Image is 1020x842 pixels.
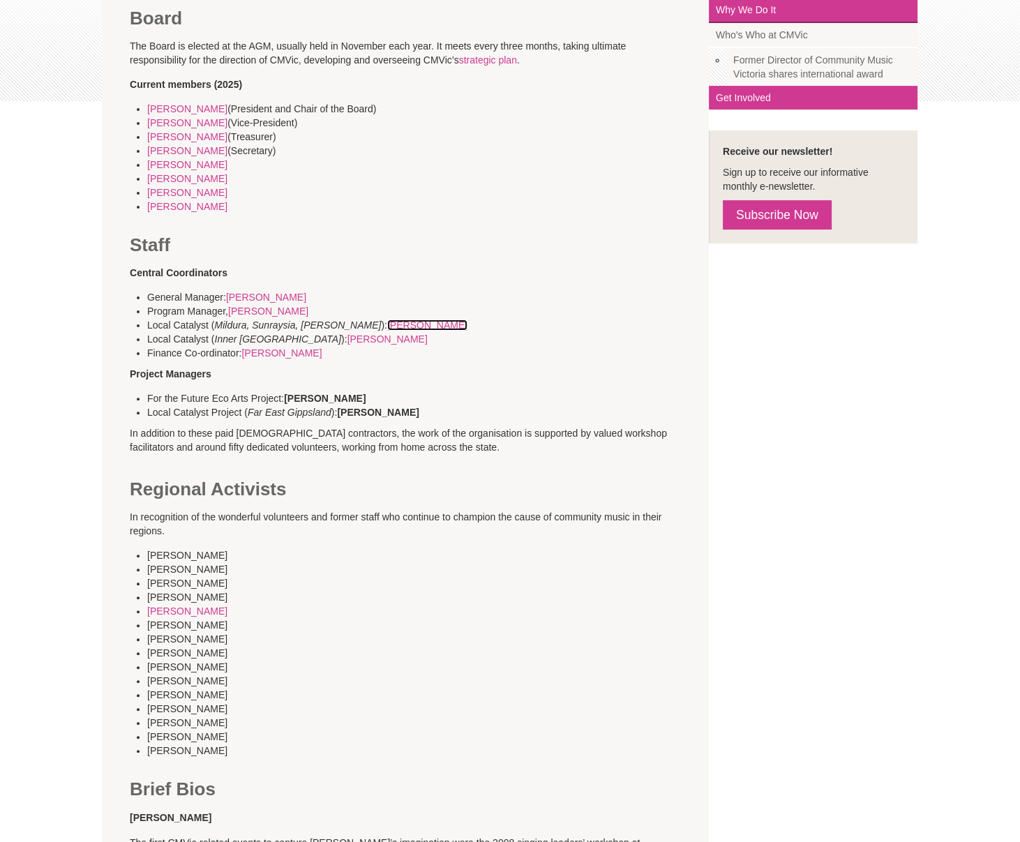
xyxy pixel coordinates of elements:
a: Subscribe Now [723,200,832,230]
li: [PERSON_NAME] [147,674,698,688]
a: [PERSON_NAME] [147,103,227,114]
a: [PERSON_NAME] [147,173,227,184]
a: Get Involved [709,86,917,110]
li: [PERSON_NAME] [147,618,698,632]
a: [PERSON_NAME] [347,333,428,345]
a: [PERSON_NAME] [147,117,227,128]
p: The Board is elected at the AGM, usually held in November each year. It meets every three months,... [130,39,681,67]
strong: [PERSON_NAME] [284,393,366,404]
a: [PERSON_NAME] [387,319,467,331]
li: For the Future Eco Arts Project: [147,391,698,405]
b: Central Coordinators [130,267,227,278]
li: Local Catalyst ( ): [147,318,698,332]
a: [PERSON_NAME] [147,145,227,156]
li: [PERSON_NAME] [147,548,698,562]
li: [PERSON_NAME] [147,730,698,744]
li: [PERSON_NAME] [147,646,698,660]
a: [PERSON_NAME] [147,159,227,170]
li: [PERSON_NAME] [147,576,698,590]
h2: Staff [130,102,681,255]
li: [PERSON_NAME] [147,660,698,674]
strong: Project Managers [130,368,211,379]
a: [PERSON_NAME] [241,347,322,359]
p: In recognition of the wonderful volunteers and former staff who continue to champion the cause of... [130,510,681,538]
li: [PERSON_NAME] [147,562,698,576]
li: Local Catalyst Project ( ): [147,405,698,419]
li: [PERSON_NAME] [147,590,698,604]
li: (Secretary) [147,144,698,158]
li: [PERSON_NAME] [147,688,698,702]
h2: Brief Bios [130,548,681,799]
li: [PERSON_NAME] [147,632,698,646]
strong: Current members (2025) [130,79,242,90]
li: (President and Chair of the Board) [147,102,698,116]
li: (Vice-President) [147,116,698,130]
p: Sign up to receive our informative monthly e-newsletter. [723,165,903,193]
li: [PERSON_NAME] [147,702,698,716]
a: [PERSON_NAME] [147,606,227,617]
li: (Treasurer) [147,130,698,144]
a: [PERSON_NAME] [147,187,227,198]
a: strategic plan [459,54,517,66]
a: Who's Who at CMVic [709,23,917,48]
a: [PERSON_NAME] [228,306,308,317]
em: Far East Gippsland [248,407,331,418]
li: Local Catalyst ( ): [147,332,698,346]
li: Finance Co-ordinator: [147,346,698,360]
p: In addition to these paid [DEMOGRAPHIC_DATA] contractors, the work of the organisation is support... [130,391,681,468]
strong: [PERSON_NAME] [337,407,419,418]
em: Mildura, Sunraysia, [PERSON_NAME] [214,319,381,331]
li: [PERSON_NAME] [147,744,698,772]
li: Program Manager, [147,304,698,318]
strong: Receive our newsletter! [723,146,832,157]
li: General Manager: [147,290,698,304]
a: [PERSON_NAME] [147,201,227,212]
li: [PERSON_NAME] [147,716,698,730]
h2: Board [130,8,681,29]
a: [PERSON_NAME] [147,131,227,142]
strong: [PERSON_NAME] [130,812,211,823]
a: Former Director of Community Music Victoria shares international award [726,48,917,86]
h2: Regional Activists [130,479,681,499]
a: [PERSON_NAME] [226,292,306,303]
em: Inner [GEOGRAPHIC_DATA] [214,333,341,345]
